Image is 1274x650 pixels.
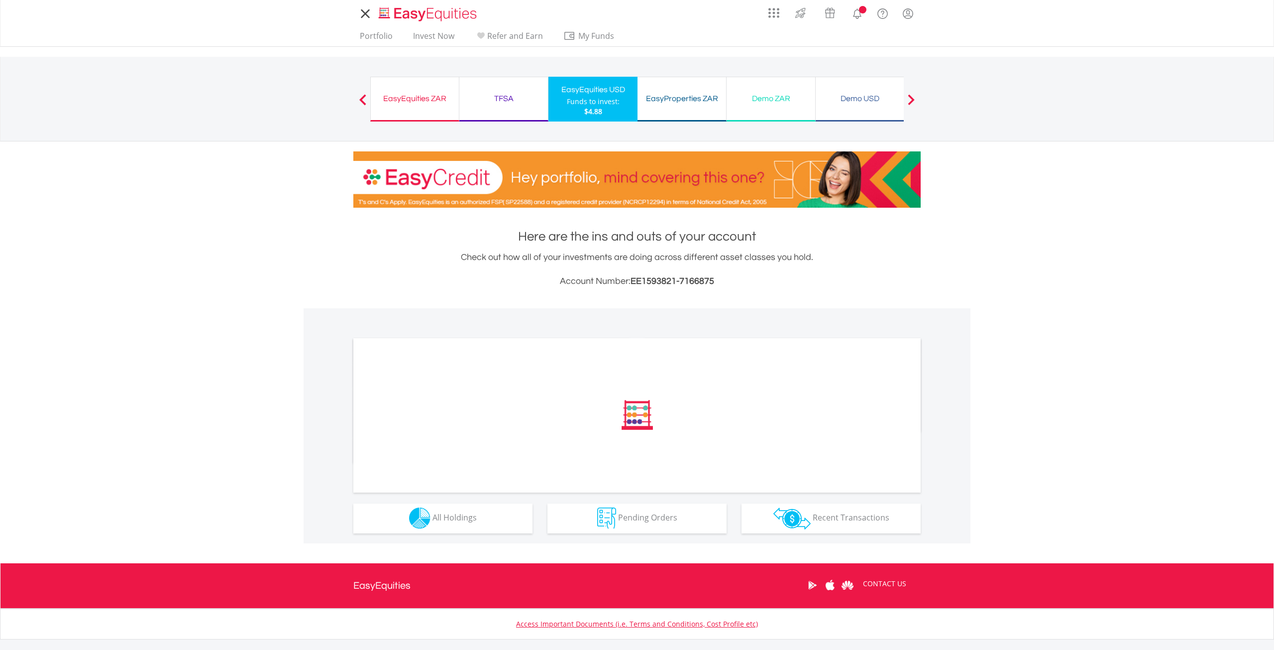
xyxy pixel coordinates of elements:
[584,107,602,116] span: $4.88
[839,570,856,601] a: Huawei
[356,31,397,46] a: Portfolio
[375,2,481,22] a: Home page
[465,92,542,106] div: TFSA
[742,504,921,533] button: Recent Transactions
[487,30,543,41] span: Refer and Earn
[597,508,616,529] img: pending_instructions-wht.png
[792,5,809,21] img: thrive-v2.svg
[618,512,677,523] span: Pending Orders
[821,570,839,601] a: Apple
[563,29,629,42] span: My Funds
[554,83,632,97] div: EasyEquities USD
[547,504,727,533] button: Pending Orders
[901,99,921,109] button: Next
[377,92,453,106] div: EasyEquities ZAR
[353,151,921,208] img: EasyCredit Promotion Banner
[353,274,921,288] h3: Account Number:
[804,570,821,601] a: Google Play
[813,512,889,523] span: Recent Transactions
[815,2,845,21] a: Vouchers
[762,2,786,18] a: AppsGrid
[822,92,898,106] div: Demo USD
[733,92,809,106] div: Demo ZAR
[353,563,411,608] a: EasyEquities
[353,251,921,288] div: Check out how all of your investments are doing across different asset classes you hold.
[353,99,373,109] button: Previous
[870,2,895,22] a: FAQ's and Support
[895,2,921,24] a: My Profile
[409,31,458,46] a: Invest Now
[822,5,838,21] img: vouchers-v2.svg
[643,92,720,106] div: EasyProperties ZAR
[432,512,477,523] span: All Holdings
[353,504,532,533] button: All Holdings
[567,97,620,107] div: Funds to invest:
[768,7,779,18] img: grid-menu-icon.svg
[516,619,758,629] a: Access Important Documents (i.e. Terms and Conditions, Cost Profile etc)
[471,31,547,46] a: Refer and Earn
[377,6,481,22] img: EasyEquities_Logo.png
[409,508,430,529] img: holdings-wht.png
[845,2,870,22] a: Notifications
[631,276,714,286] span: EE1593821-7166875
[773,508,811,529] img: transactions-zar-wht.png
[856,570,913,598] a: CONTACT US
[353,228,921,246] h1: Here are the ins and outs of your account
